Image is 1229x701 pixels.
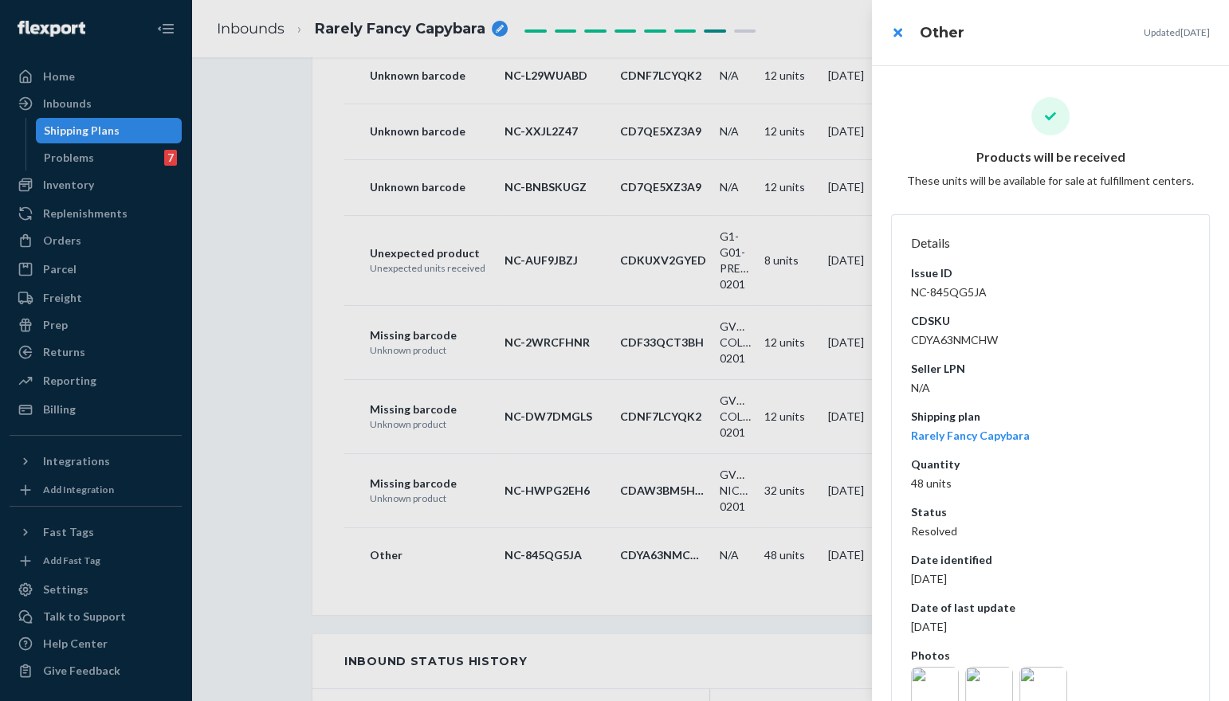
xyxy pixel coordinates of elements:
[911,523,1190,539] dd: Resolved
[911,504,1190,520] dt: Status
[911,409,1190,425] dt: Shipping plan
[911,600,1190,616] dt: Date of last update
[1144,25,1210,39] p: Updated [DATE]
[911,284,1190,300] dd: NC-845QG5JA
[911,332,1190,348] dd: CDYA63NMCHW
[920,22,964,43] h3: Other
[911,456,1190,472] dt: Quantity
[882,17,913,49] button: close
[911,571,1190,587] dd: [DATE]
[907,173,1194,189] p: These units will be available for sale at fulfillment centers.
[911,235,950,250] span: Details
[911,476,1190,491] dd: 48 units
[37,11,70,25] span: Chat
[911,648,1190,664] dt: Photos
[911,265,1190,281] dt: Issue ID
[911,361,1190,377] dt: Seller LPN
[911,429,1030,442] a: Rarely Fancy Capybara
[911,380,1190,396] dd: N/A
[911,313,1190,329] dt: CDSKU
[911,552,1190,568] dt: Date identified
[911,619,1190,635] dd: [DATE]
[976,148,1125,166] p: Products will be received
